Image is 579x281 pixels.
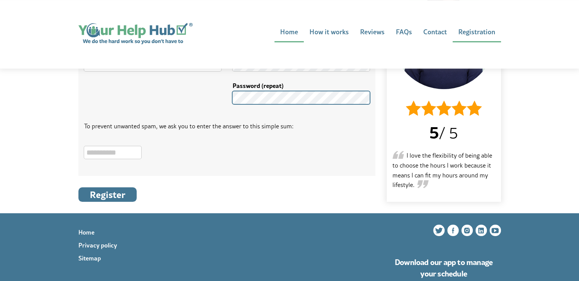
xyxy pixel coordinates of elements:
[418,23,453,42] a: Contact
[274,23,304,42] a: Home
[417,180,429,188] img: Closing quote
[461,225,473,236] a: Follow us on Instagram
[84,121,370,131] p: To prevent unwanted spam, we ask you to enter the answer to this simple sum:
[78,228,94,236] a: Home
[392,119,495,145] p: / 5
[78,254,101,262] a: Sitemap
[354,23,390,42] a: Reviews
[475,225,487,236] a: Follow us on LinkedIn
[78,187,137,202] button: Register
[78,241,117,249] a: Privacy policy
[447,225,459,236] a: Follow us on Facebook
[429,120,439,144] span: 5
[490,225,501,236] a: Subscribe to our YouTube channel
[390,23,418,42] a: FAQs
[78,23,193,44] img: Your Help Hub logo
[453,23,501,42] a: Registration
[433,225,445,236] a: Follow us on Twitter
[304,23,354,42] a: How it works
[392,151,495,190] p: I love the flexibility of being able to choose the hours I work because it means I can fit my hou...
[392,151,404,159] img: Opening quote
[78,23,193,44] a: Home
[387,256,501,279] h3: Download our app to manage your schedule
[233,83,370,89] label: Password (repeat)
